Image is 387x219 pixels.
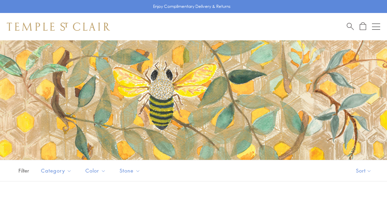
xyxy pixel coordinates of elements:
span: Stone [116,166,146,175]
iframe: Gorgias live chat messenger [353,187,380,212]
button: Stone [114,163,146,178]
button: Show sort by [341,160,387,181]
img: Temple St. Clair [7,23,110,31]
button: Open navigation [372,23,380,31]
a: Open Shopping Bag [360,22,366,31]
span: Category [38,166,77,175]
p: Enjoy Complimentary Delivery & Returns [153,3,231,10]
span: Color [82,166,111,175]
a: Search [347,22,354,31]
button: Color [80,163,111,178]
button: Category [36,163,77,178]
